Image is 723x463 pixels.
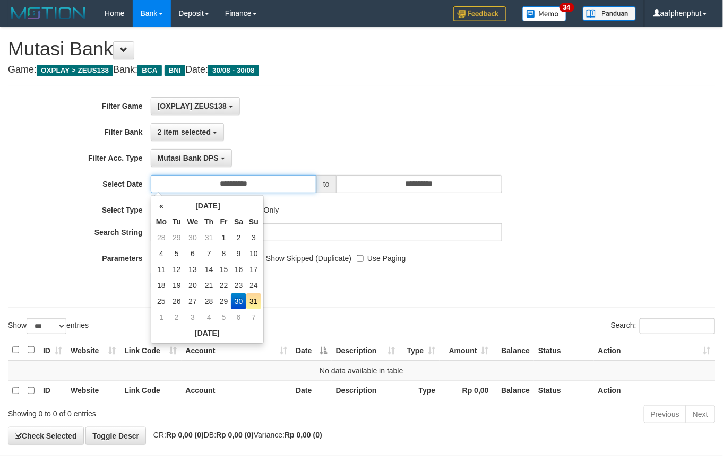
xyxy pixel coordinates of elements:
[217,214,231,230] th: Fr
[357,255,364,262] input: Use Paging
[153,198,169,214] th: «
[39,340,66,361] th: ID: activate to sort column ascending
[291,340,332,361] th: Date: activate to sort column descending
[182,380,292,401] th: Account
[231,293,246,309] td: 30
[120,340,181,361] th: Link Code: activate to sort column ascending
[246,214,261,230] th: Su
[169,261,184,277] td: 12
[8,65,715,75] h4: Game: Bank: Date:
[169,230,184,246] td: 29
[37,65,113,76] span: OXPLAY > ZEUS138
[285,431,322,439] strong: Rp 0,00 (0)
[231,261,246,277] td: 16
[357,249,406,264] label: Use Paging
[153,230,169,246] td: 28
[534,340,593,361] th: Status
[399,380,440,401] th: Type
[8,318,89,334] label: Show entries
[153,293,169,309] td: 25
[151,97,240,115] button: [OXPLAY] ZEUS138
[201,309,217,325] td: 4
[184,246,202,261] td: 6
[151,149,232,167] button: Mutasi Bank DPS
[27,318,66,334] select: Showentries
[169,246,184,261] td: 5
[231,309,246,325] td: 6
[594,340,715,361] th: Action: activate to sort column ascending
[534,380,593,401] th: Status
[201,230,217,246] td: 31
[153,325,261,341] th: [DATE]
[231,230,246,246] td: 2
[686,405,715,423] a: Next
[201,261,217,277] td: 14
[217,246,231,261] td: 8
[493,380,534,401] th: Balance
[231,277,246,293] td: 23
[583,6,636,21] img: panduan.png
[158,154,219,162] span: Mutasi Bank DPS
[453,6,506,21] img: Feedback.jpg
[165,65,185,76] span: BNI
[8,5,89,21] img: MOTION_logo.png
[169,309,184,325] td: 2
[611,318,715,334] label: Search:
[158,128,211,136] span: 2 item selected
[217,309,231,325] td: 5
[399,340,440,361] th: Type: activate to sort column ascending
[158,102,227,110] span: [OXPLAY] ZEUS138
[8,404,294,419] div: Showing 0 to 0 of 0 entries
[184,261,202,277] td: 13
[39,380,66,401] th: ID
[184,309,202,325] td: 3
[208,65,259,76] span: 30/08 - 30/08
[217,230,231,246] td: 1
[151,123,224,141] button: 2 item selected
[153,277,169,293] td: 18
[440,340,493,361] th: Amount: activate to sort column ascending
[8,361,715,381] td: No data available in table
[217,261,231,277] td: 15
[493,340,534,361] th: Balance
[522,6,567,21] img: Button%20Memo.svg
[66,380,120,401] th: Website
[231,246,246,261] td: 9
[153,246,169,261] td: 4
[169,198,246,214] th: [DATE]
[332,340,399,361] th: Description: activate to sort column ascending
[246,246,261,261] td: 10
[255,249,351,264] label: Show Skipped (Duplicate)
[169,277,184,293] td: 19
[231,214,246,230] th: Sa
[8,38,715,59] h1: Mutasi Bank
[148,431,322,439] span: CR: DB: Variance:
[246,277,261,293] td: 24
[246,293,261,309] td: 31
[594,380,715,401] th: Action
[169,214,184,230] th: Tu
[169,293,184,309] td: 26
[166,431,204,439] strong: Rp 0,00 (0)
[153,309,169,325] td: 1
[316,175,337,193] span: to
[184,277,202,293] td: 20
[153,214,169,230] th: Mo
[66,340,120,361] th: Website: activate to sort column ascending
[291,380,332,401] th: Date
[137,65,161,76] span: BCA
[332,380,399,401] th: Description
[184,230,202,246] td: 30
[201,214,217,230] th: Th
[8,427,84,445] a: Check Selected
[182,340,292,361] th: Account: activate to sort column ascending
[201,277,217,293] td: 21
[217,293,231,309] td: 29
[120,380,181,401] th: Link Code
[246,309,261,325] td: 7
[184,214,202,230] th: We
[153,261,169,277] td: 11
[85,427,146,445] a: Toggle Descr
[201,293,217,309] td: 28
[184,293,202,309] td: 27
